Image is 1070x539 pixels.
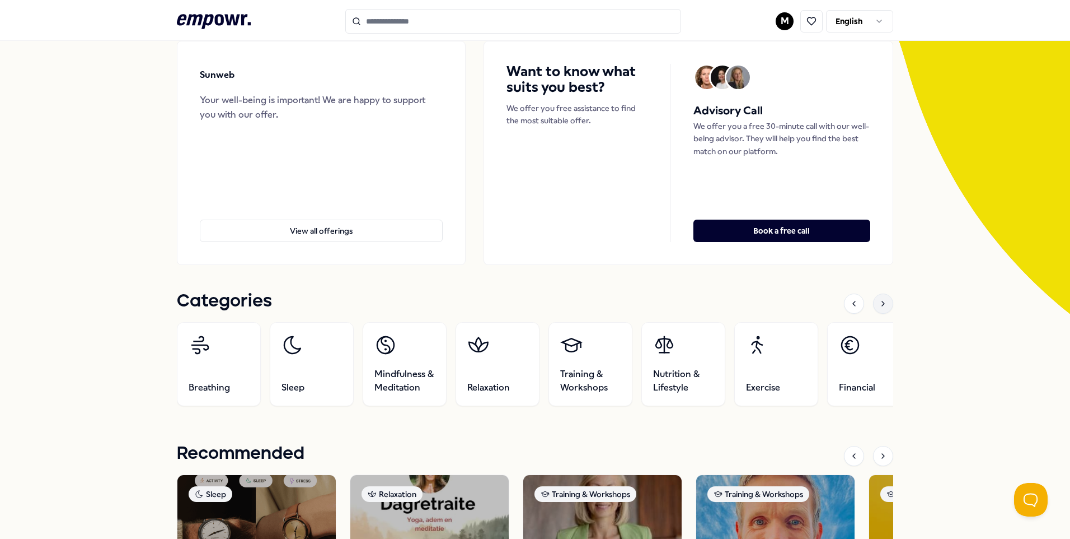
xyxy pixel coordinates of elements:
img: Avatar [726,66,750,89]
span: Breathing [189,381,230,394]
h1: Categories [177,287,272,315]
img: Avatar [711,66,734,89]
span: Training & Workshops [560,368,621,394]
div: Your well-being is important! We are happy to support you with our offer. [200,93,443,122]
p: We offer you a free 30-minute call with our well-being advisor. They will help you find the best ... [693,120,870,157]
a: Financial [827,322,911,406]
div: Training & Workshops [880,486,982,502]
div: Sleep [189,486,232,502]
a: Mindfulness & Meditation [363,322,447,406]
p: We offer you free assistance to find the most suitable offer. [506,102,648,127]
button: Book a free call [693,220,870,242]
a: Sleep [270,322,354,406]
h1: Recommended [177,440,304,468]
h4: Want to know what suits you best? [506,64,648,95]
span: Sleep [281,381,304,394]
a: Nutrition & Lifestyle [641,322,725,406]
span: Relaxation [467,381,510,394]
span: Financial [839,381,875,394]
button: M [776,12,794,30]
div: Training & Workshops [707,486,809,502]
span: Mindfulness & Meditation [374,368,435,394]
iframe: Help Scout Beacon - Open [1014,483,1048,517]
a: Breathing [177,322,261,406]
a: Relaxation [456,322,539,406]
span: Nutrition & Lifestyle [653,368,714,394]
div: Training & Workshops [534,486,636,502]
h5: Advisory Call [693,102,870,120]
p: Sunweb [200,68,234,82]
input: Search for products, categories or subcategories [345,9,681,34]
a: Training & Workshops [548,322,632,406]
img: Avatar [695,66,719,89]
button: View all offerings [200,220,443,242]
a: Exercise [734,322,818,406]
a: View all offerings [200,202,443,242]
div: Relaxation [362,486,423,502]
span: Exercise [746,381,780,394]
